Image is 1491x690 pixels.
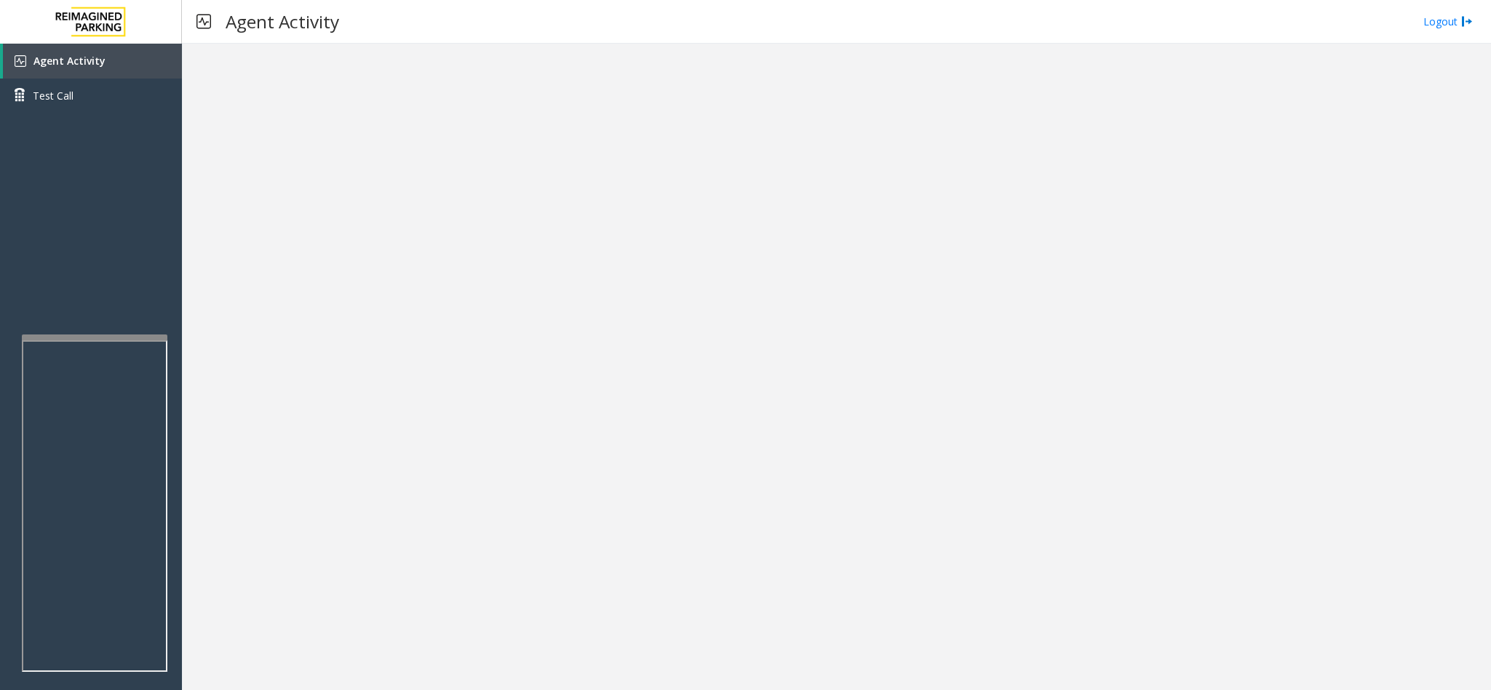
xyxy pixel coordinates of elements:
img: pageIcon [196,4,211,39]
a: Logout [1423,14,1473,29]
img: logout [1461,14,1473,29]
h3: Agent Activity [218,4,346,39]
img: 'icon' [15,55,26,67]
span: Test Call [33,88,73,103]
span: Agent Activity [33,54,106,68]
a: Agent Activity [3,44,182,79]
